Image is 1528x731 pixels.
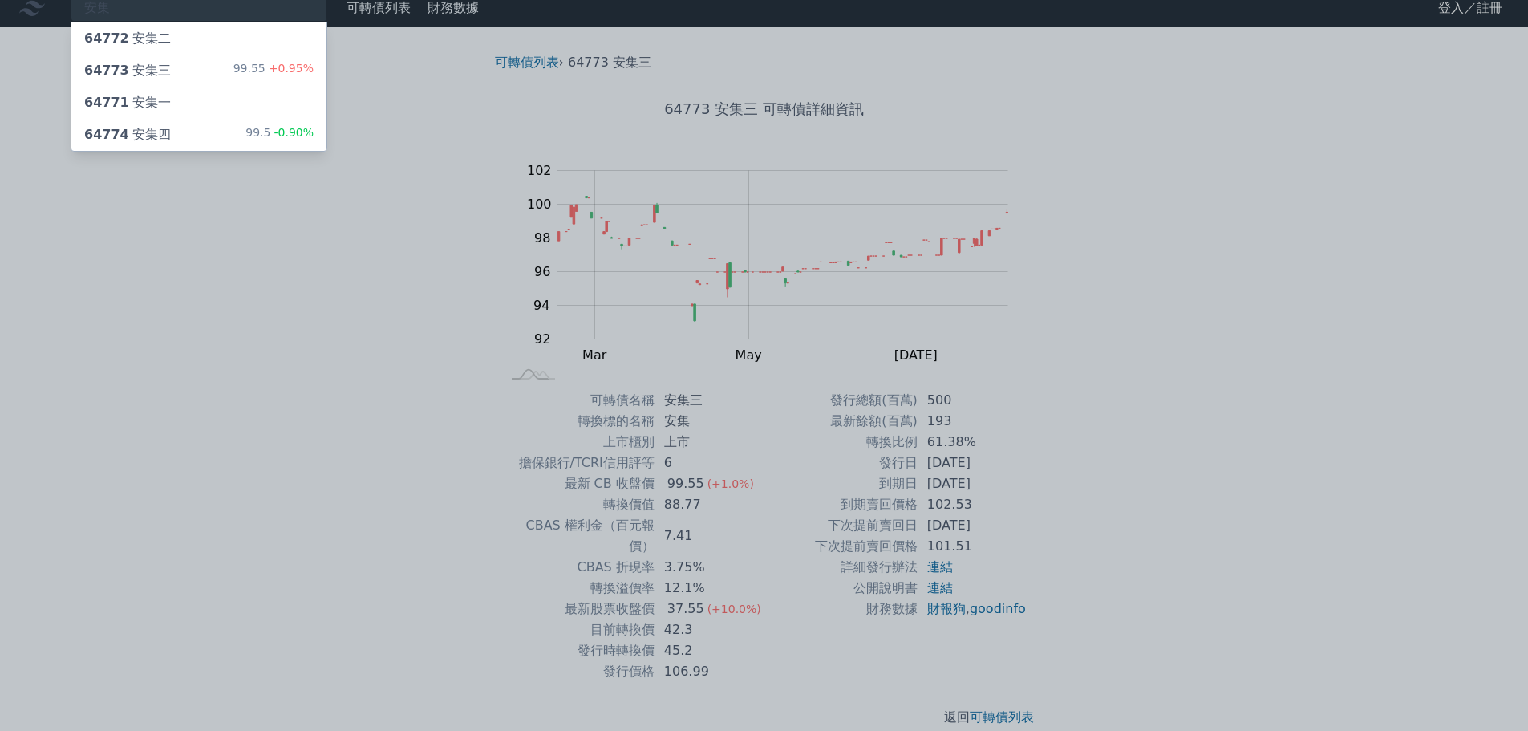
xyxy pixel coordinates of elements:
iframe: Chat Widget [1448,654,1528,731]
a: 64773安集三 99.55+0.95% [71,55,326,87]
div: 安集一 [84,93,171,112]
span: +0.95% [265,62,314,75]
span: 64774 [84,127,129,142]
a: 64771安集一 [71,87,326,119]
span: 64771 [84,95,129,110]
div: 99.5 [245,125,314,144]
div: 安集四 [84,125,171,144]
span: -0.90% [270,126,314,139]
div: 99.55 [233,61,314,80]
span: 64773 [84,63,129,78]
a: 64774安集四 99.5-0.90% [71,119,326,151]
a: 64772安集二 [71,22,326,55]
span: 64772 [84,30,129,46]
div: 安集三 [84,61,171,80]
div: 聊天小工具 [1448,654,1528,731]
div: 安集二 [84,29,171,48]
